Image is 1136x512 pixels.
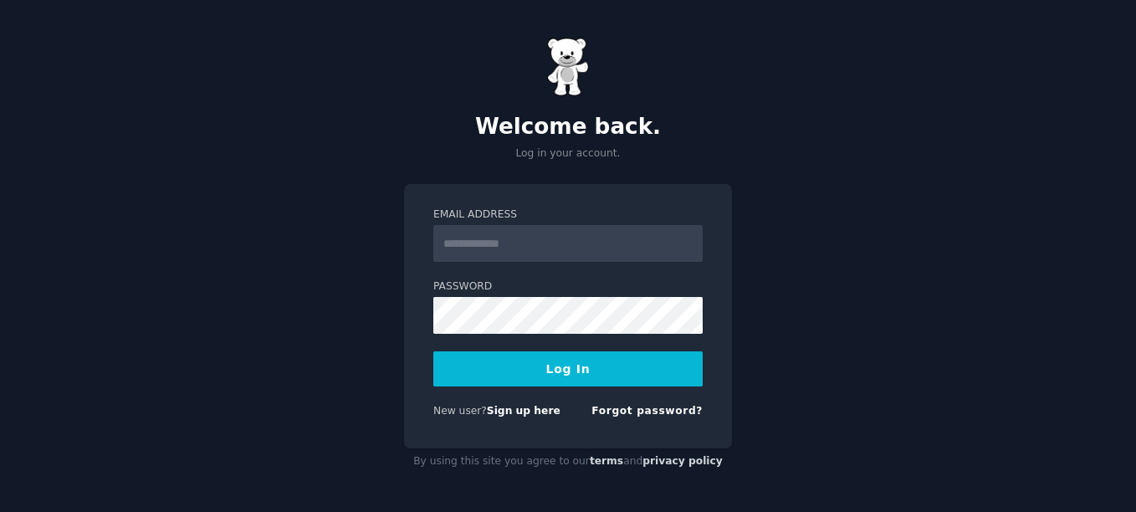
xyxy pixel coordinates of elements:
button: Log In [433,351,703,387]
div: By using this site you agree to our and [404,448,732,475]
span: New user? [433,405,487,417]
label: Password [433,279,703,294]
p: Log in your account. [404,146,732,161]
img: Gummy Bear [547,38,589,96]
a: Sign up here [487,405,560,417]
a: terms [590,455,623,467]
a: privacy policy [642,455,723,467]
a: Forgot password? [591,405,703,417]
label: Email Address [433,207,703,223]
h2: Welcome back. [404,114,732,141]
